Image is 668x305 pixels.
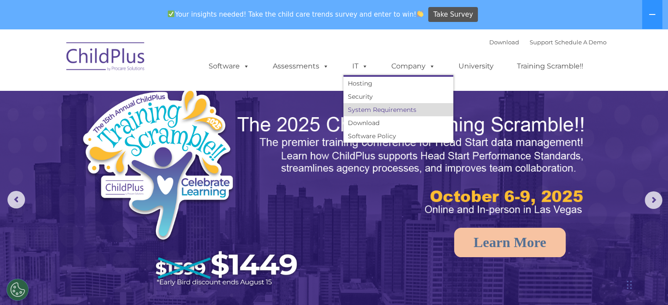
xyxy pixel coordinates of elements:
span: Take Survey [433,7,473,22]
a: Support [530,39,553,46]
iframe: Chat Widget [525,210,668,305]
button: Cookies Settings [7,279,29,301]
span: Last name [122,58,149,65]
a: Take Survey [428,7,478,22]
font: | [489,39,607,46]
a: Training Scramble!! [508,57,592,75]
span: Your insights needed! Take the child care trends survey and enter to win! [164,6,427,23]
a: Security [343,90,453,103]
span: Phone number [122,94,159,100]
img: ✅ [168,11,174,17]
img: ChildPlus by Procare Solutions [62,36,150,80]
a: Software Policy [343,129,453,143]
a: Company [383,57,444,75]
div: Drag [627,272,632,298]
a: Download [489,39,519,46]
a: System Requirements [343,103,453,116]
a: Hosting [343,77,453,90]
a: Download [343,116,453,129]
a: Learn More [454,228,566,257]
a: IT [343,57,377,75]
a: Schedule A Demo [555,39,607,46]
a: Software [200,57,258,75]
a: University [450,57,502,75]
a: Assessments [264,57,338,75]
img: 👏 [417,11,423,17]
